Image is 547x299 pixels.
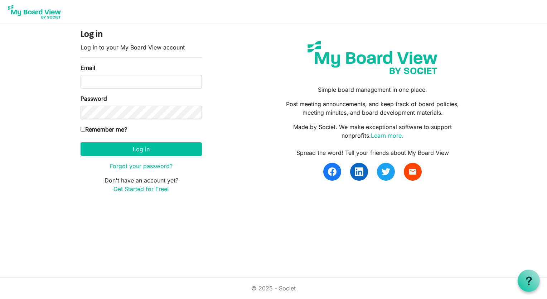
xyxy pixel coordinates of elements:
[355,167,363,176] img: linkedin.svg
[371,132,403,139] a: Learn more.
[81,142,202,156] button: Log in
[81,94,107,103] label: Password
[279,85,466,94] p: Simple board management in one place.
[113,185,169,193] a: Get Started for Free!
[382,167,390,176] img: twitter.svg
[81,125,127,134] label: Remember me?
[279,100,466,117] p: Post meeting announcements, and keep track of board policies, meeting minutes, and board developm...
[279,148,466,157] div: Spread the word! Tell your friends about My Board View
[251,285,296,292] a: © 2025 - Societ
[6,3,63,21] img: My Board View Logo
[408,167,417,176] span: email
[81,127,85,132] input: Remember me?
[279,123,466,140] p: Made by Societ. We make exceptional software to support nonprofits.
[81,30,202,40] h4: Log in
[81,43,202,52] p: Log in to your My Board View account
[81,63,95,72] label: Email
[328,167,337,176] img: facebook.svg
[81,176,202,193] p: Don't have an account yet?
[302,35,443,80] img: my-board-view-societ.svg
[404,163,422,181] a: email
[110,162,173,170] a: Forgot your password?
